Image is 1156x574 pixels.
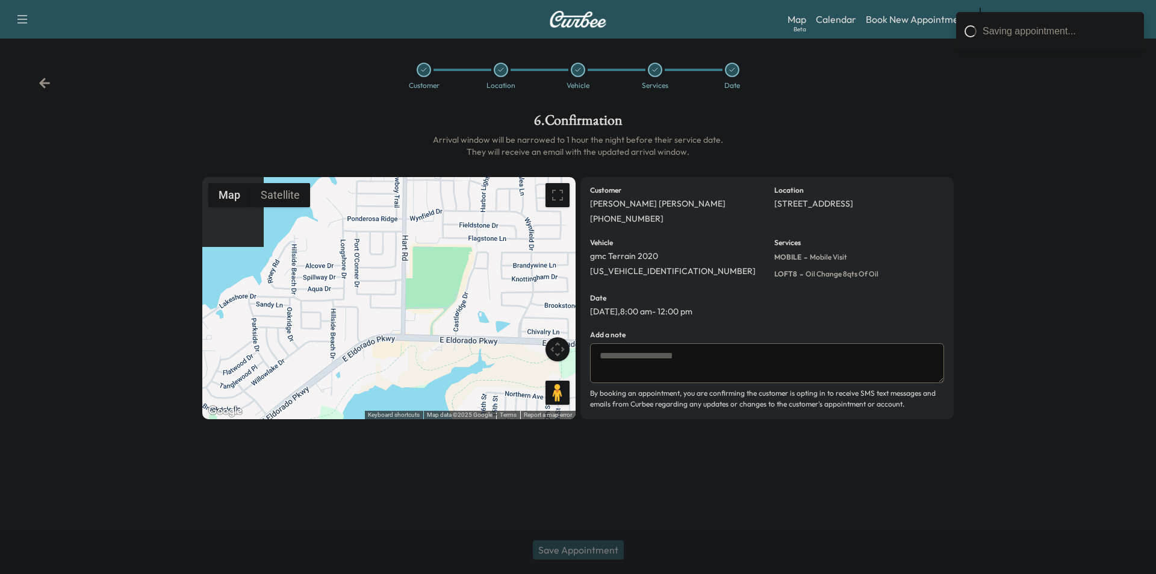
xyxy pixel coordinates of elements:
[590,239,613,246] h6: Vehicle
[774,239,801,246] h6: Services
[642,82,668,89] div: Services
[774,199,853,210] p: [STREET_ADDRESS]
[807,252,847,262] span: Mobile Visit
[866,12,968,27] a: Book New Appointment
[590,266,756,277] p: [US_VEHICLE_IDENTIFICATION_NUMBER]
[524,411,572,418] a: Report a map error
[590,187,621,194] h6: Customer
[774,269,797,279] span: LOFT8
[545,381,570,405] button: Drag Pegman onto the map to open Street View
[202,113,954,134] h1: 6 . Confirmation
[205,404,245,419] img: Google
[797,268,803,280] span: -
[486,82,515,89] div: Location
[788,12,806,27] a: MapBeta
[250,183,310,207] button: Show satellite imagery
[590,307,692,317] p: [DATE] , 8:00 am - 12:00 pm
[590,295,606,302] h6: Date
[816,12,856,27] a: Calendar
[724,82,740,89] div: Date
[208,183,250,207] button: Show street map
[801,251,807,263] span: -
[803,269,878,279] span: Oil Change 8qts of oil
[500,411,517,418] a: Terms (opens in new tab)
[409,82,440,89] div: Customer
[774,252,801,262] span: MOBILE
[590,199,726,210] p: [PERSON_NAME] [PERSON_NAME]
[545,183,570,207] button: Toggle fullscreen view
[774,187,804,194] h6: Location
[545,337,570,361] button: Map camera controls
[205,404,245,419] a: Open this area in Google Maps (opens a new window)
[590,214,663,225] p: [PHONE_NUMBER]
[590,331,626,338] h6: Add a note
[368,411,420,419] button: Keyboard shortcuts
[590,388,944,410] p: By booking an appointment, you are confirming the customer is opting in to receive SMS text messa...
[39,77,51,89] div: Back
[202,134,954,158] h6: Arrival window will be narrowed to 1 hour the night before their service date. They will receive ...
[549,11,607,28] img: Curbee Logo
[427,411,493,418] span: Map data ©2025 Google
[794,25,806,34] div: Beta
[983,24,1136,39] div: Saving appointment...
[567,82,589,89] div: Vehicle
[590,251,658,262] p: gmc Terrain 2020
